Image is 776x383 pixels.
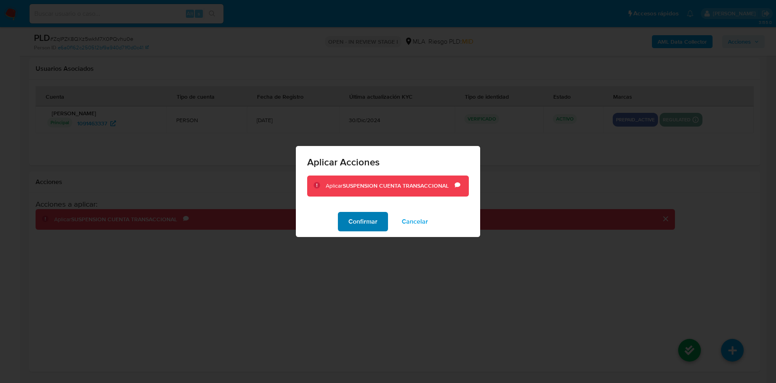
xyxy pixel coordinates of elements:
[402,213,428,231] span: Cancelar
[326,182,455,190] div: Aplicar
[307,157,469,167] span: Aplicar Acciones
[391,212,439,231] button: Cancelar
[348,213,377,231] span: Confirmar
[343,182,449,190] b: SUSPENSION CUENTA TRANSACCIONAL
[338,212,388,231] button: Confirmar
